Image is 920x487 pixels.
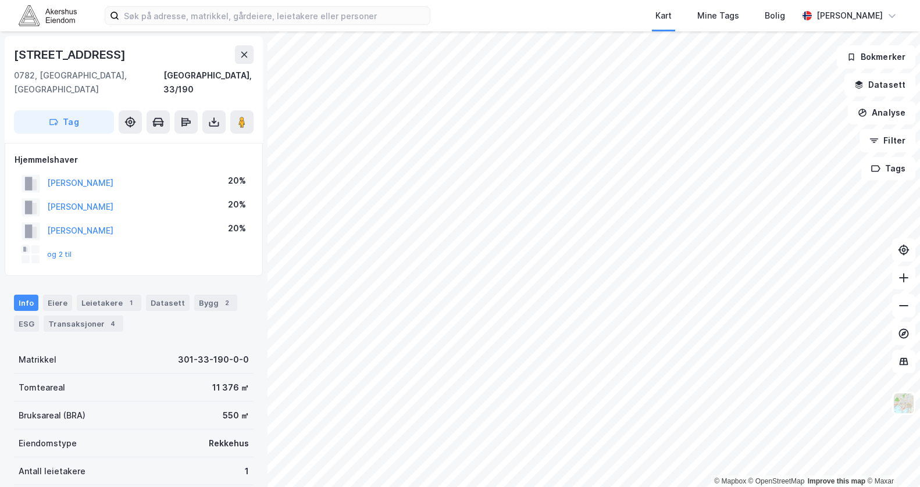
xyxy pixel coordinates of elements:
button: Analyse [848,101,915,124]
button: Tag [14,110,114,134]
button: Tags [861,157,915,180]
div: Transaksjoner [44,316,123,332]
div: ESG [14,316,39,332]
div: 11 376 ㎡ [212,381,249,395]
div: Info [14,295,38,311]
div: 20% [228,198,246,212]
div: Bruksareal (BRA) [19,409,85,422]
div: 0782, [GEOGRAPHIC_DATA], [GEOGRAPHIC_DATA] [14,69,163,96]
div: 301-33-190-0-0 [178,353,249,367]
button: Filter [860,129,915,152]
button: Datasett [844,73,915,96]
div: 2 [221,297,233,309]
div: Hjemmelshaver [15,153,253,167]
div: Kontrollprogram for chat [862,431,920,487]
div: Kart [655,9,672,23]
div: Rekkehus [209,436,249,450]
div: Matrikkel [19,353,56,367]
div: Eiendomstype [19,436,77,450]
a: Improve this map [808,477,865,485]
img: akershus-eiendom-logo.9091f326c980b4bce74ccdd9f866810c.svg [19,5,77,26]
button: Bokmerker [837,45,915,69]
div: Leietakere [77,295,141,311]
div: 1 [125,297,137,309]
div: 1 [245,464,249,478]
div: 550 ㎡ [223,409,249,422]
div: [PERSON_NAME] [816,9,883,23]
div: 20% [228,221,246,235]
a: Mapbox [714,477,746,485]
a: OpenStreetMap [748,477,805,485]
div: [GEOGRAPHIC_DATA], 33/190 [163,69,254,96]
div: 20% [228,174,246,188]
div: Antall leietakere [19,464,85,478]
div: Datasett [146,295,190,311]
img: Z [893,392,915,414]
input: Søk på adresse, matrikkel, gårdeiere, leietakere eller personer [119,7,430,24]
div: [STREET_ADDRESS] [14,45,128,64]
div: 4 [107,318,119,330]
div: Tomteareal [19,381,65,395]
div: Bolig [765,9,785,23]
iframe: Chat Widget [862,431,920,487]
div: Mine Tags [697,9,739,23]
div: Eiere [43,295,72,311]
div: Bygg [194,295,237,311]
